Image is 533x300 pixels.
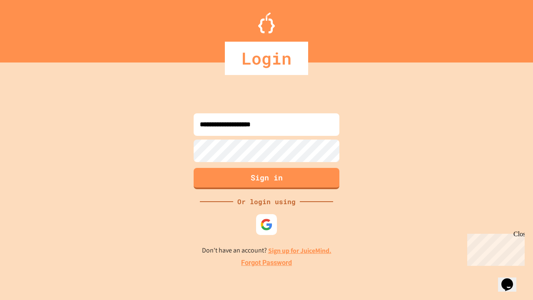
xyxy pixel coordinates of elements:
a: Forgot Password [241,258,292,268]
div: Login [225,42,308,75]
div: Chat with us now!Close [3,3,57,53]
iframe: chat widget [498,267,525,292]
button: Sign in [194,168,339,189]
img: google-icon.svg [260,218,273,231]
div: Or login using [233,197,300,207]
a: Sign up for JuiceMind. [268,246,331,255]
img: Logo.svg [258,12,275,33]
iframe: chat widget [464,230,525,266]
p: Don't have an account? [202,245,331,256]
